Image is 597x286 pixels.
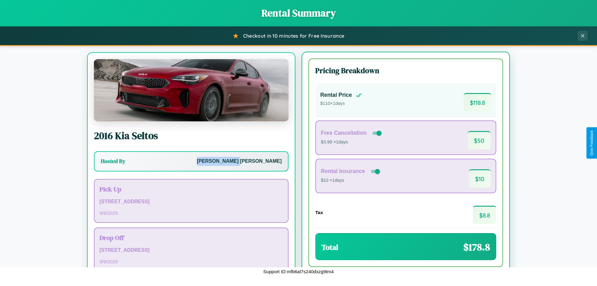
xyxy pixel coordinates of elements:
h4: Tax [315,210,323,215]
span: $ 118.8 [464,93,491,111]
span: Checkout in 10 minutes for Free Insurance [243,33,344,39]
h4: Free Cancellation [321,130,367,136]
img: Kia Seltos [94,59,289,121]
h3: Pick Up [99,185,283,194]
h3: Pricing Breakdown [315,65,496,76]
h2: 2016 Kia Seltos [94,129,289,143]
p: $ 110 × 1 days [320,100,362,108]
p: $3.99 × 1 days [321,138,383,146]
p: Support ID: mfb6al7s240dxzg9tm4 [263,267,334,276]
p: 9 / 9 / 2025 [99,257,283,266]
p: 9 / 8 / 2025 [99,209,283,217]
h4: Rental Insurance [321,168,365,175]
h3: Drop Off [99,233,283,242]
h1: Rental Summary [6,6,591,20]
div: Give Feedback [590,130,594,156]
span: $ 50 [468,131,491,149]
span: $ 10 [469,169,491,188]
h4: Rental Price [320,92,352,98]
p: [STREET_ADDRESS] [99,197,283,206]
span: $ 8.8 [473,206,496,224]
h3: Hosted By [101,157,125,165]
h3: Total [322,242,338,252]
p: $10 × 1 days [321,176,381,185]
p: [PERSON_NAME] [PERSON_NAME] [197,157,282,166]
p: [STREET_ADDRESS] [99,246,283,255]
span: $ 178.8 [463,240,490,254]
